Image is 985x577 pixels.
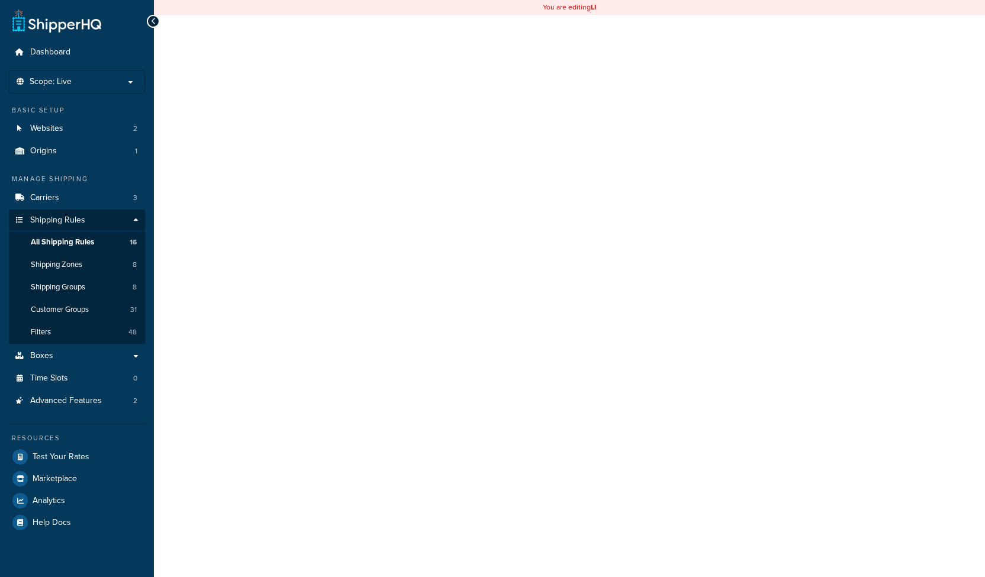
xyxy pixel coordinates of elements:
[9,299,145,321] li: Customer Groups
[9,276,145,298] a: Shipping Groups 8
[591,2,596,12] b: LI
[9,209,145,344] li: Shipping Rules
[30,396,102,406] span: Advanced Features
[9,490,145,511] a: Analytics
[30,47,70,57] span: Dashboard
[9,140,145,162] li: Origins
[30,351,53,361] span: Boxes
[30,193,59,203] span: Carriers
[9,118,145,140] li: Websites
[30,124,63,134] span: Websites
[9,512,145,533] a: Help Docs
[135,146,137,156] span: 1
[30,373,68,383] span: Time Slots
[9,299,145,321] a: Customer Groups 31
[133,282,137,292] span: 8
[31,237,94,247] span: All Shipping Rules
[31,327,51,337] span: Filters
[133,373,137,383] span: 0
[9,187,145,209] a: Carriers 3
[9,105,145,115] div: Basic Setup
[133,193,137,203] span: 3
[31,305,89,315] span: Customer Groups
[33,518,71,528] span: Help Docs
[9,209,145,231] a: Shipping Rules
[9,390,145,412] a: Advanced Features 2
[31,260,82,270] span: Shipping Zones
[9,231,145,253] a: All Shipping Rules 16
[9,231,145,253] li: All Shipping Rules
[9,254,145,276] li: Shipping Zones
[133,260,137,270] span: 8
[9,140,145,162] a: Origins 1
[9,276,145,298] li: Shipping Groups
[9,118,145,140] a: Websites 2
[33,452,89,462] span: Test Your Rates
[33,474,77,484] span: Marketplace
[133,396,137,406] span: 2
[9,433,145,443] div: Resources
[9,321,145,343] a: Filters 48
[9,187,145,209] li: Carriers
[9,174,145,184] div: Manage Shipping
[9,368,145,389] li: Time Slots
[9,41,145,63] a: Dashboard
[133,124,137,134] span: 2
[30,146,57,156] span: Origins
[9,321,145,343] li: Filters
[9,390,145,412] li: Advanced Features
[128,327,137,337] span: 48
[9,368,145,389] a: Time Slots 0
[9,345,145,367] a: Boxes
[9,254,145,276] a: Shipping Zones 8
[30,77,72,87] span: Scope: Live
[31,282,85,292] span: Shipping Groups
[30,215,85,225] span: Shipping Rules
[9,468,145,489] a: Marketplace
[9,446,145,468] a: Test Your Rates
[12,9,101,33] a: ShipperHQ Home
[33,496,65,506] span: Analytics
[130,237,137,247] span: 16
[130,305,137,315] span: 31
